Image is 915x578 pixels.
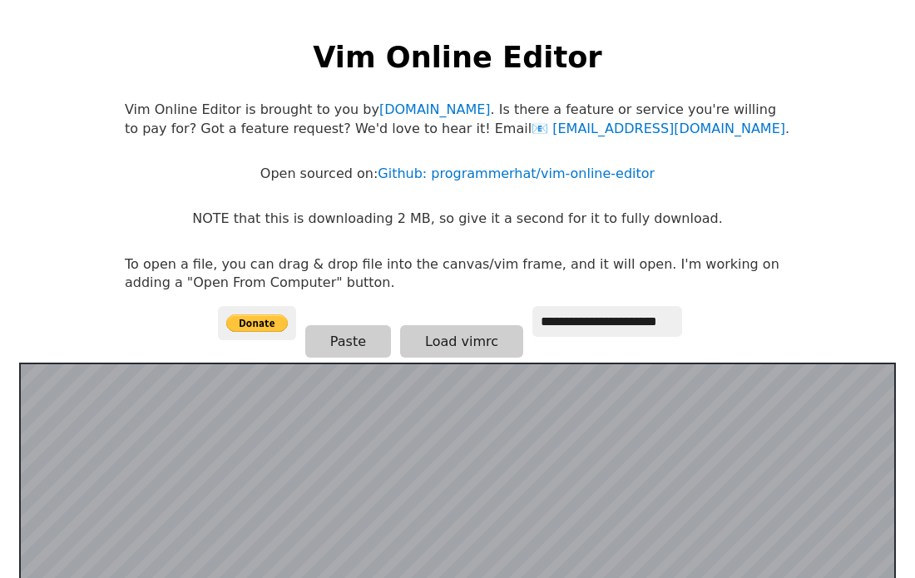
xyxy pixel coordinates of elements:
[305,325,391,358] button: Paste
[260,165,655,183] p: Open sourced on:
[400,325,523,358] button: Load vimrc
[378,165,655,181] a: Github: programmerhat/vim-online-editor
[379,101,491,117] a: [DOMAIN_NAME]
[125,101,790,138] p: Vim Online Editor is brought to you by . Is there a feature or service you're willing to pay for?...
[532,121,785,136] a: [EMAIL_ADDRESS][DOMAIN_NAME]
[125,255,790,293] p: To open a file, you can drag & drop file into the canvas/vim frame, and it will open. I'm working...
[192,210,722,228] p: NOTE that this is downloading 2 MB, so give it a second for it to fully download.
[313,37,601,77] h1: Vim Online Editor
